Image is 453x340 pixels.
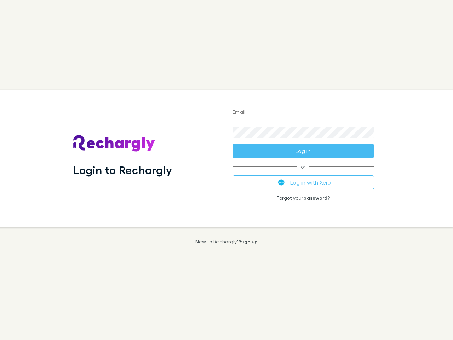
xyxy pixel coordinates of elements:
a: Sign up [240,238,258,244]
p: New to Rechargly? [195,239,258,244]
span: or [233,166,374,167]
img: Rechargly's Logo [73,135,155,152]
h1: Login to Rechargly [73,163,172,177]
button: Log in with Xero [233,175,374,189]
p: Forgot your ? [233,195,374,201]
a: password [303,195,327,201]
button: Log in [233,144,374,158]
img: Xero's logo [278,179,285,186]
